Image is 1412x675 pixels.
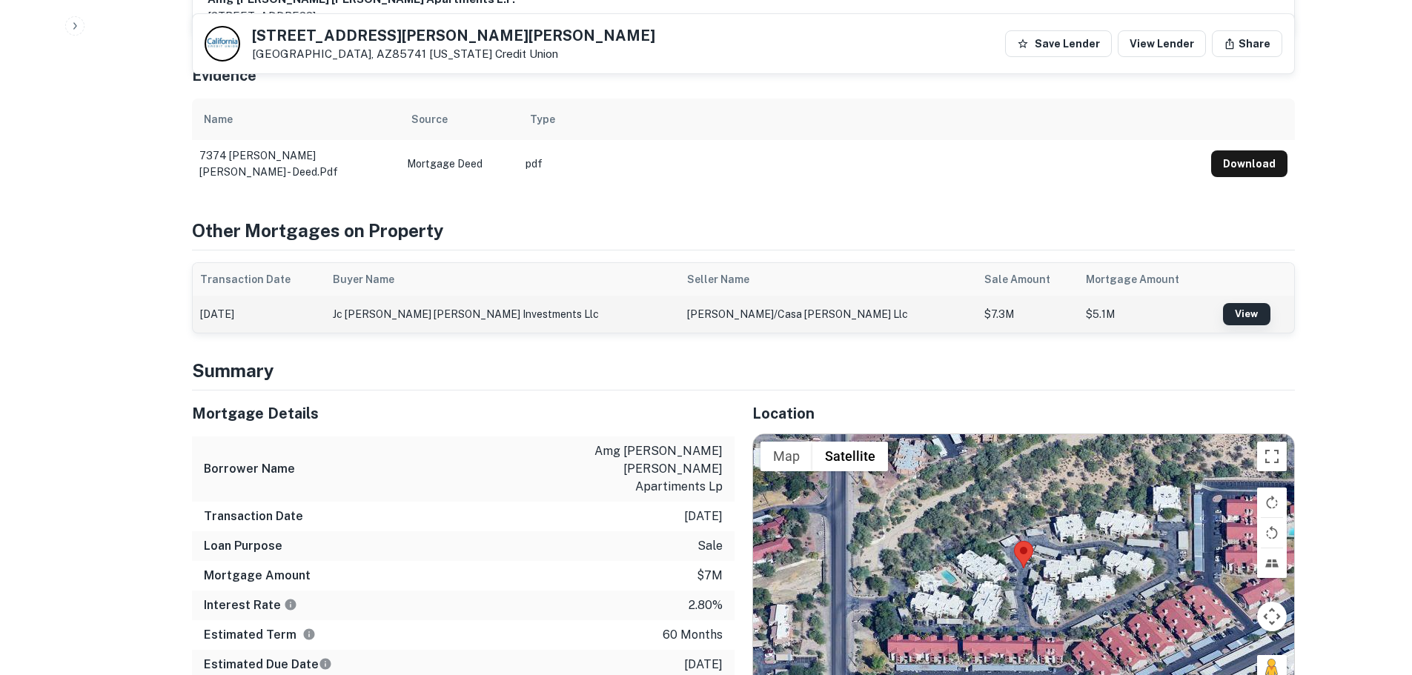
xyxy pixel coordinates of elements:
[429,47,558,60] a: [US_STATE] Credit Union
[204,460,295,478] h6: Borrower Name
[518,140,1204,187] td: pdf
[977,296,1078,333] td: $7.3M
[1078,263,1215,296] th: Mortgage Amount
[192,64,256,87] h5: Evidence
[1257,548,1287,578] button: Tilt map
[193,263,325,296] th: Transaction Date
[684,508,723,525] p: [DATE]
[204,508,303,525] h6: Transaction Date
[192,217,1295,244] h4: Other Mortgages on Property
[518,99,1204,140] th: Type
[1212,30,1282,57] button: Share
[752,402,1295,425] h5: Location
[400,140,518,187] td: Mortgage Deed
[680,263,977,296] th: Seller Name
[1338,556,1412,628] iframe: Chat Widget
[319,657,332,671] svg: Estimate is based on a standard schedule for this type of loan.
[589,442,723,496] p: amg [PERSON_NAME] [PERSON_NAME] apartiments lp
[252,28,655,43] h5: [STREET_ADDRESS][PERSON_NAME][PERSON_NAME]
[204,656,332,674] h6: Estimated Due Date
[204,626,316,644] h6: Estimated Term
[1257,442,1287,471] button: Toggle fullscreen view
[1078,296,1215,333] td: $5.1M
[812,442,888,471] button: Show satellite imagery
[204,537,282,555] h6: Loan Purpose
[192,357,1295,384] h4: Summary
[400,99,518,140] th: Source
[192,140,400,187] td: 7374 [PERSON_NAME] [PERSON_NAME] - deed.pdf
[1257,488,1287,517] button: Rotate map clockwise
[680,296,977,333] td: [PERSON_NAME]/casa [PERSON_NAME] llc
[325,296,680,333] td: jc [PERSON_NAME] [PERSON_NAME] investments llc
[689,596,723,614] p: 2.80%
[760,442,812,471] button: Show street map
[663,626,723,644] p: 60 months
[1118,30,1206,57] a: View Lender
[684,656,723,674] p: [DATE]
[977,263,1078,296] th: Sale Amount
[697,537,723,555] p: sale
[192,99,400,140] th: Name
[252,47,655,61] p: [GEOGRAPHIC_DATA], AZ85741
[1257,602,1287,631] button: Map camera controls
[284,598,297,611] svg: The interest rates displayed on the website are for informational purposes only and may be report...
[204,110,233,128] div: Name
[1005,30,1112,57] button: Save Lender
[530,110,555,128] div: Type
[697,567,723,585] p: $7m
[208,7,515,25] p: [STREET_ADDRESS]
[204,596,297,614] h6: Interest Rate
[302,628,316,641] svg: Term is based on a standard schedule for this type of loan.
[193,296,325,333] td: [DATE]
[1211,150,1287,177] button: Download
[204,567,311,585] h6: Mortgage Amount
[1223,303,1270,325] a: View
[192,99,1295,182] div: scrollable content
[411,110,448,128] div: Source
[1257,518,1287,548] button: Rotate map counterclockwise
[325,263,680,296] th: Buyer Name
[192,402,735,425] h5: Mortgage Details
